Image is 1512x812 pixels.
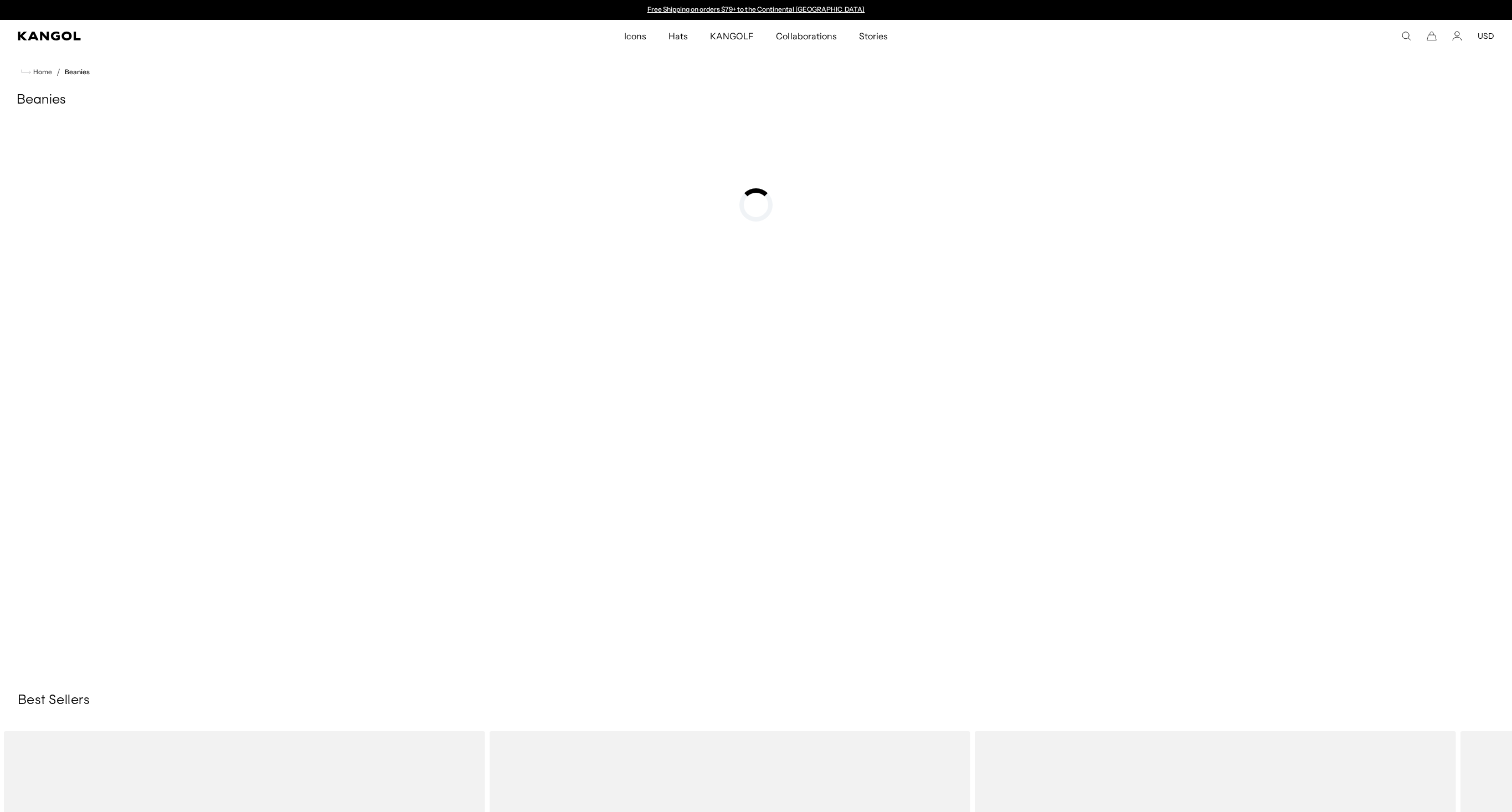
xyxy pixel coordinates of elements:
[657,20,699,52] a: Hats
[18,32,415,40] a: Kangol
[776,20,836,52] span: Collaborations
[699,20,765,52] a: KANGOLF
[848,20,899,52] a: Stories
[642,6,870,14] slideshow-component: Announcement bar
[1427,31,1437,41] button: Cart
[765,20,847,52] a: Collaborations
[613,20,657,52] a: Icons
[65,68,90,76] a: Beanies
[31,68,52,76] span: Home
[668,20,688,52] span: Hats
[52,65,60,79] li: /
[1452,31,1462,41] a: Account
[642,6,870,14] div: Announcement
[1478,31,1494,41] button: USD
[647,5,865,13] a: Free Shipping on orders $79+ to the Continental [GEOGRAPHIC_DATA]
[18,692,1494,709] h3: Best Sellers
[642,6,870,14] div: 1 of 2
[17,92,1495,109] h1: Beanies
[1401,31,1411,41] summary: Search here
[710,20,754,52] span: KANGOLF
[859,20,888,52] span: Stories
[21,67,52,77] a: Home
[624,20,646,52] span: Icons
